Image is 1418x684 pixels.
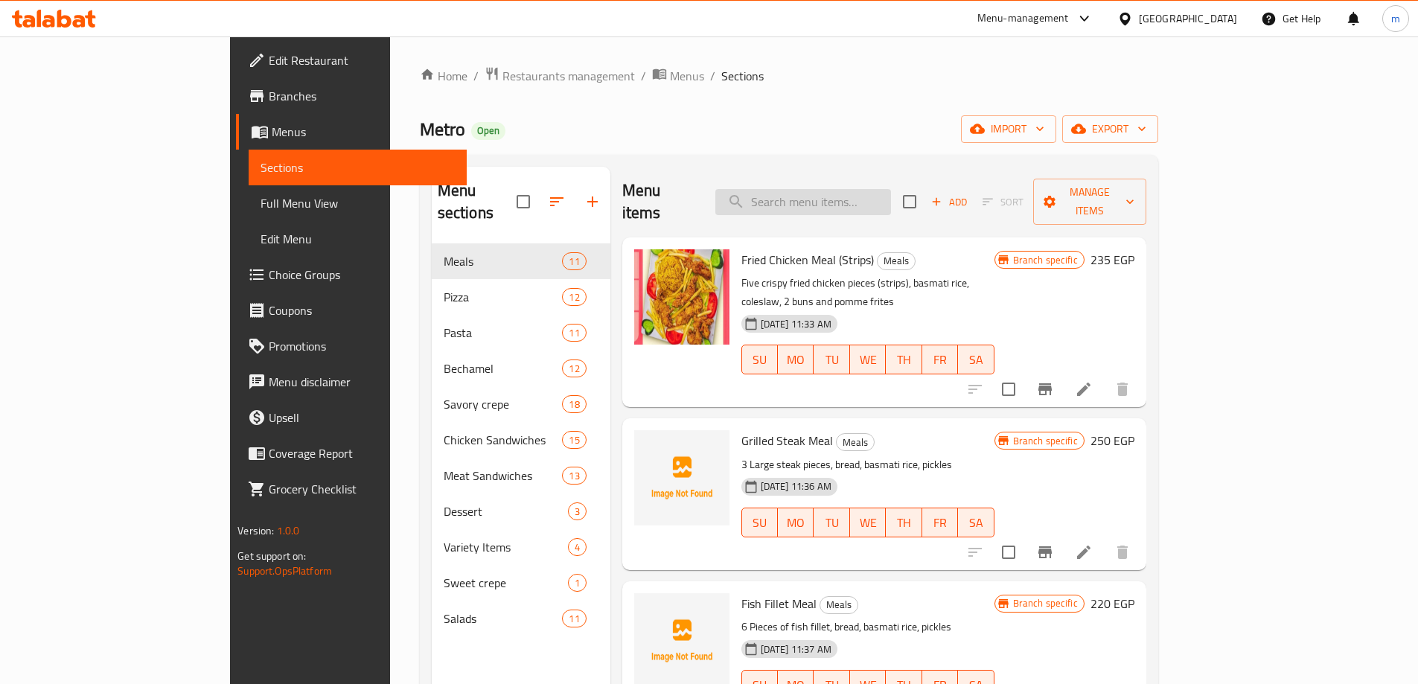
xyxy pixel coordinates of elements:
[237,546,306,566] span: Get support on:
[929,194,969,211] span: Add
[563,612,585,626] span: 11
[1075,543,1093,561] a: Edit menu item
[820,596,857,613] span: Meals
[755,317,837,331] span: [DATE] 11:33 AM
[563,362,585,376] span: 12
[432,493,610,529] div: Dessert3
[444,431,563,449] span: Chicken Sandwiches
[1090,249,1134,270] h6: 235 EGP
[1075,380,1093,398] a: Edit menu item
[432,386,610,422] div: Savory crepe18
[850,508,886,537] button: WE
[444,288,563,306] span: Pizza
[925,191,973,214] button: Add
[269,87,455,105] span: Branches
[269,51,455,69] span: Edit Restaurant
[814,345,849,374] button: TU
[562,324,586,342] div: items
[814,508,849,537] button: TU
[444,574,568,592] span: Sweet crepe
[444,395,563,413] span: Savory crepe
[236,114,467,150] a: Menus
[755,479,837,493] span: [DATE] 11:36 AM
[634,249,729,345] img: Fried Chicken Meal (Strips)
[432,243,610,279] div: Meals11
[562,359,586,377] div: items
[925,191,973,214] span: Add item
[741,618,994,636] p: 6 Pieces of fish fillet, bread, basmati rice, pickles
[269,480,455,498] span: Grocery Checklist
[269,373,455,391] span: Menu disclaimer
[261,230,455,248] span: Edit Menu
[1391,10,1400,27] span: m
[652,66,704,86] a: Menus
[961,115,1056,143] button: import
[1062,115,1158,143] button: export
[741,456,994,474] p: 3 Large steak pieces, bread, basmati rice, pickles
[236,293,467,328] a: Coupons
[485,66,635,86] a: Restaurants management
[562,252,586,270] div: items
[562,431,586,449] div: items
[237,521,274,540] span: Version:
[878,252,915,269] span: Meals
[444,610,563,627] span: Salads
[964,349,988,371] span: SA
[569,505,586,519] span: 3
[236,42,467,78] a: Edit Restaurant
[236,435,467,471] a: Coverage Report
[575,184,610,220] button: Add section
[1139,10,1237,27] div: [GEOGRAPHIC_DATA]
[784,349,808,371] span: MO
[1090,593,1134,614] h6: 220 EGP
[973,120,1044,138] span: import
[1090,430,1134,451] h6: 250 EGP
[641,67,646,85] li: /
[444,324,563,342] span: Pasta
[444,252,563,270] span: Meals
[562,288,586,306] div: items
[471,122,505,140] div: Open
[784,512,808,534] span: MO
[977,10,1069,28] div: Menu-management
[892,349,916,371] span: TH
[1045,183,1134,220] span: Manage items
[444,502,568,520] span: Dessert
[1007,596,1084,610] span: Branch specific
[261,194,455,212] span: Full Menu View
[277,521,300,540] span: 1.0.0
[432,237,610,642] nav: Menu sections
[958,345,994,374] button: SA
[432,315,610,351] div: Pasta11
[856,349,880,371] span: WE
[569,576,586,590] span: 1
[922,345,958,374] button: FR
[269,444,455,462] span: Coverage Report
[432,529,610,565] div: Variety Items4
[778,508,814,537] button: MO
[432,351,610,386] div: Bechamel12
[569,540,586,554] span: 4
[444,538,568,556] span: Variety Items
[237,561,332,581] a: Support.OpsPlatform
[741,592,817,615] span: Fish Fillet Meal
[710,67,715,85] li: /
[508,186,539,217] span: Select all sections
[444,467,563,485] span: Meat Sandwiches
[820,596,858,614] div: Meals
[741,249,874,271] span: Fried Chicken Meal (Strips)
[1007,434,1084,448] span: Branch specific
[820,512,843,534] span: TU
[236,471,467,507] a: Grocery Checklist
[249,150,467,185] a: Sections
[502,67,635,85] span: Restaurants management
[1007,253,1084,267] span: Branch specific
[562,610,586,627] div: items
